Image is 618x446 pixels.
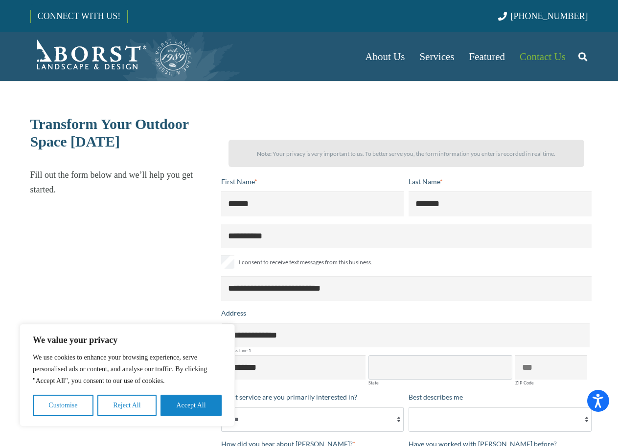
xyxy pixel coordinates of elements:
[221,191,404,216] input: First Name*
[358,32,412,81] a: About Us
[221,393,357,401] span: What service are you primarily interested in?
[221,177,254,186] span: First Name
[409,191,592,216] input: Last Name*
[257,150,272,157] strong: Note:
[462,32,512,81] a: Featured
[409,393,463,401] span: Best describes me
[573,44,593,69] a: Search
[221,407,404,431] select: What service are you primarily interested in?
[239,256,372,268] span: I consent to receive text messages from this business.
[97,395,157,416] button: Reject All
[33,352,222,387] p: We use cookies to enhance your browsing experience, serve personalised ads or content, and analys...
[30,37,193,76] a: Borst-Logo
[368,381,512,385] label: State
[469,51,505,63] span: Featured
[20,324,235,426] div: We value your privacy
[412,32,461,81] a: Services
[31,4,127,28] a: CONNECT WITH US!
[515,381,587,385] label: ZIP Code
[419,51,454,63] span: Services
[512,32,573,81] a: Contact Us
[222,381,366,385] label: City
[221,255,234,269] input: I consent to receive text messages from this business.
[33,395,93,416] button: Customise
[409,407,592,431] select: Best describes me
[237,147,575,161] p: Your privacy is very important to us. To better serve you, the form information you enter is reco...
[365,51,405,63] span: About Us
[222,348,590,353] label: Address Line 1
[160,395,222,416] button: Accept All
[520,51,566,63] span: Contact Us
[221,309,246,317] span: Address
[30,116,189,149] span: Transform Your Outdoor Space [DATE]
[30,168,213,197] p: Fill out the form below and we’ll help you get started.
[511,11,588,21] span: [PHONE_NUMBER]
[33,334,222,346] p: We value your privacy
[498,11,588,21] a: [PHONE_NUMBER]
[409,177,440,186] span: Last Name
